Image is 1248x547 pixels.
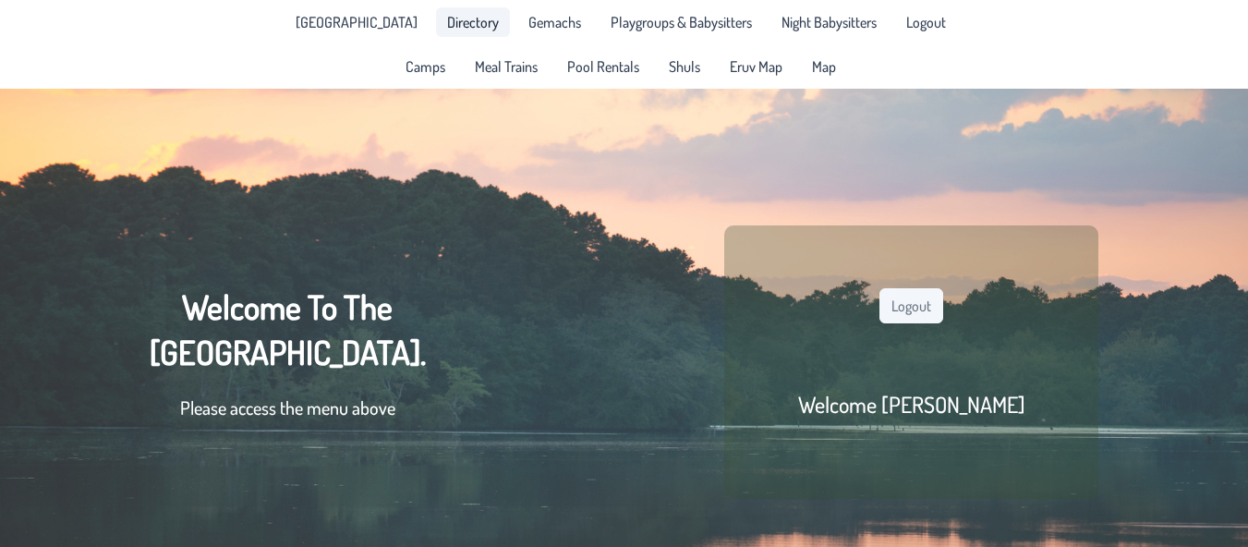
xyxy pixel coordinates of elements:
span: Directory [447,15,499,30]
a: Pool Rentals [556,52,650,81]
span: Logout [906,15,946,30]
a: Gemachs [517,7,592,37]
span: Camps [406,59,445,74]
span: Shuls [669,59,700,74]
p: Please access the menu above [150,394,426,421]
span: [GEOGRAPHIC_DATA] [296,15,418,30]
span: Meal Trains [475,59,538,74]
span: Night Babysitters [782,15,877,30]
a: Meal Trains [464,52,549,81]
h2: Welcome [PERSON_NAME] [798,390,1025,419]
a: Map [801,52,847,81]
span: Eruv Map [730,59,782,74]
button: Logout [879,288,943,323]
a: Directory [436,7,510,37]
span: Gemachs [528,15,581,30]
a: Eruv Map [719,52,794,81]
span: Playgroups & Babysitters [611,15,752,30]
a: [GEOGRAPHIC_DATA] [285,7,429,37]
span: Map [812,59,836,74]
a: Playgroups & Babysitters [600,7,763,37]
li: Pine Lake Park [285,7,429,37]
a: Night Babysitters [770,7,888,37]
a: Camps [394,52,456,81]
span: Pool Rentals [567,59,639,74]
div: Welcome To The [GEOGRAPHIC_DATA]. [150,285,426,440]
a: Shuls [658,52,711,81]
li: Logout [895,7,957,37]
